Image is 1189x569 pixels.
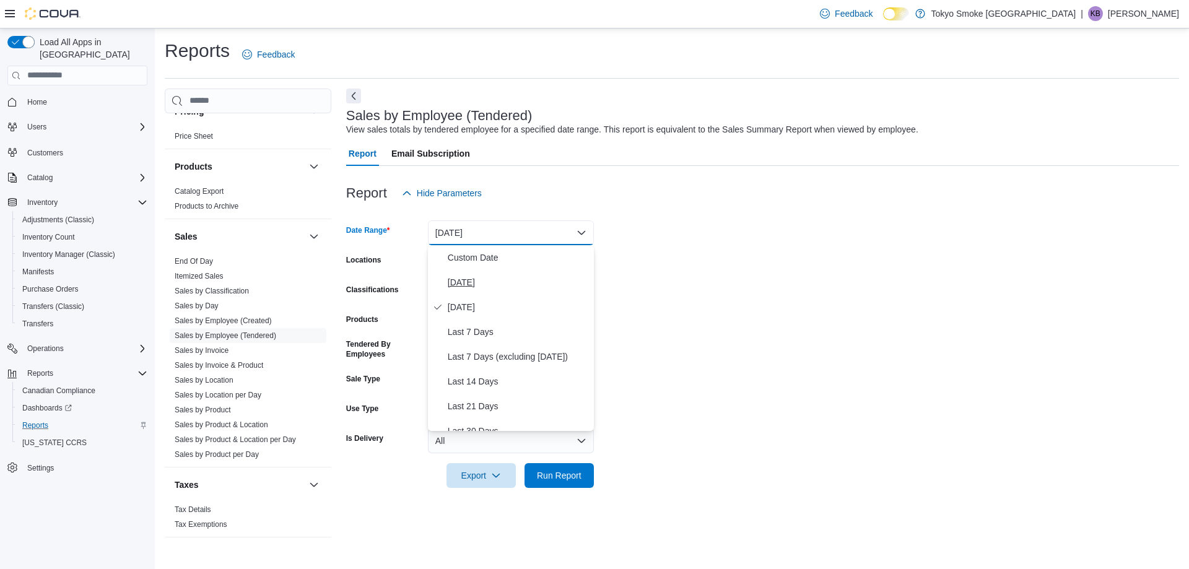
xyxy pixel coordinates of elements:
span: Transfers (Classic) [22,302,84,311]
span: Products to Archive [175,201,238,211]
span: Report [349,141,377,166]
span: Washington CCRS [17,435,147,450]
span: Reports [22,366,147,381]
button: Reports [22,366,58,381]
span: Canadian Compliance [17,383,147,398]
button: Export [446,463,516,488]
a: Feedback [237,42,300,67]
p: Tokyo Smoke [GEOGRAPHIC_DATA] [931,6,1076,21]
span: Last 30 Days [448,423,589,438]
span: Last 21 Days [448,399,589,414]
p: [PERSON_NAME] [1108,6,1179,21]
span: End Of Day [175,256,213,266]
label: Is Delivery [346,433,383,443]
span: Sales by Employee (Tendered) [175,331,276,341]
p: | [1081,6,1083,21]
span: Run Report [537,469,581,482]
span: Custom Date [448,250,589,265]
span: Sales by Product & Location per Day [175,435,296,445]
span: Catalog [22,170,147,185]
span: Itemized Sales [175,271,224,281]
span: Inventory Manager (Classic) [22,250,115,259]
span: Home [22,94,147,110]
span: Feedback [257,48,295,61]
h3: Sales [175,230,198,243]
div: Sales [165,254,331,467]
button: Users [22,119,51,134]
span: Customers [22,144,147,160]
a: Adjustments (Classic) [17,212,99,227]
button: Next [346,89,361,103]
span: Reports [17,418,147,433]
div: Kathleen Bunt [1088,6,1103,21]
button: Sales [307,229,321,244]
a: Price Sheet [175,132,213,141]
span: Reports [27,368,53,378]
button: Products [307,159,321,174]
span: Manifests [22,267,54,277]
span: Catalog Export [175,186,224,196]
button: Canadian Compliance [12,382,152,399]
span: Settings [27,463,54,473]
a: Reports [17,418,53,433]
a: Sales by Classification [175,287,249,295]
a: Manifests [17,264,59,279]
span: [DATE] [448,300,589,315]
span: Inventory Count [17,230,147,245]
a: Dashboards [17,401,77,415]
span: Load All Apps in [GEOGRAPHIC_DATA] [35,36,147,61]
button: Sales [175,230,304,243]
span: Purchase Orders [22,284,79,294]
span: Users [27,122,46,132]
button: Users [2,118,152,136]
button: Operations [22,341,69,356]
span: Purchase Orders [17,282,147,297]
button: Inventory Manager (Classic) [12,246,152,263]
span: Home [27,97,47,107]
button: Taxes [307,477,321,492]
span: Inventory Manager (Classic) [17,247,147,262]
button: Purchase Orders [12,280,152,298]
button: Inventory [2,194,152,211]
span: Transfers (Classic) [17,299,147,314]
button: Adjustments (Classic) [12,211,152,228]
span: Operations [27,344,64,354]
span: Settings [22,460,147,476]
a: Canadian Compliance [17,383,100,398]
h3: Report [346,186,387,201]
button: Products [175,160,304,173]
span: Email Subscription [391,141,470,166]
button: Pricing [307,104,321,119]
span: Tax Exemptions [175,519,227,529]
a: Sales by Product & Location [175,420,268,429]
button: Settings [2,459,152,477]
a: Purchase Orders [17,282,84,297]
span: Sales by Location [175,375,233,385]
span: Feedback [835,7,873,20]
a: Sales by Location per Day [175,391,261,399]
label: Tendered By Employees [346,339,423,359]
div: Select listbox [428,245,594,431]
span: [US_STATE] CCRS [22,438,87,448]
div: View sales totals by tendered employee for a specified date range. This report is equivalent to t... [346,123,918,136]
label: Classifications [346,285,399,295]
a: Sales by Product per Day [175,450,259,459]
span: Last 14 Days [448,374,589,389]
a: Sales by Invoice & Product [175,361,263,370]
button: All [428,428,594,453]
span: Sales by Invoice & Product [175,360,263,370]
h1: Reports [165,38,230,63]
button: Inventory Count [12,228,152,246]
span: Canadian Compliance [22,386,95,396]
span: Sales by Product [175,405,231,415]
a: Dashboards [12,399,152,417]
a: Sales by Employee (Created) [175,316,272,325]
span: Tax Details [175,505,211,515]
a: Tax Exemptions [175,520,227,529]
a: End Of Day [175,257,213,266]
span: Sales by Day [175,301,219,311]
a: Settings [22,461,59,476]
div: Products [165,184,331,219]
a: Transfers (Classic) [17,299,89,314]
